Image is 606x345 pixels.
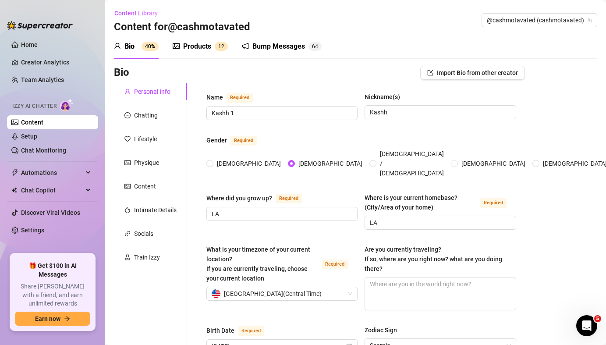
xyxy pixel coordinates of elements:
[15,262,90,279] span: 🎁 Get $100 in AI Messages
[206,92,262,103] label: Name
[124,207,131,213] span: fire
[142,42,159,51] sup: 40%
[124,160,131,166] span: idcard
[134,158,159,167] div: Physique
[206,92,223,102] div: Name
[21,227,44,234] a: Settings
[365,193,476,212] div: Where is your current homebase? (City/Area of your home)
[212,108,351,118] input: Name
[173,43,180,50] span: picture
[212,289,220,298] img: us
[21,166,83,180] span: Automations
[221,43,224,50] span: 2
[365,92,406,102] label: Nickname(s)
[21,147,66,154] a: Chat Monitoring
[365,92,400,102] div: Nickname(s)
[252,41,305,52] div: Bump Messages
[376,149,447,178] span: [DEMOGRAPHIC_DATA] / [DEMOGRAPHIC_DATA]
[206,193,272,203] div: Where did you grow up?
[64,316,70,322] span: arrow-right
[227,93,253,103] span: Required
[15,312,90,326] button: Earn nowarrow-right
[458,159,529,168] span: [DEMOGRAPHIC_DATA]
[212,209,351,219] input: Where did you grow up?
[21,183,83,197] span: Chat Copilot
[134,253,160,262] div: Train Izzy
[183,41,211,52] div: Products
[114,10,158,17] span: Content Library
[427,70,433,76] span: import
[21,41,38,48] a: Home
[60,99,74,111] img: AI Chatter
[11,169,18,176] span: thunderbolt
[295,159,366,168] span: [DEMOGRAPHIC_DATA]
[230,136,257,146] span: Required
[365,325,403,335] label: Zodiac Sign
[312,43,315,50] span: 6
[215,42,228,51] sup: 12
[134,87,170,96] div: Personal Info
[206,135,227,145] div: Gender
[12,102,57,110] span: Izzy AI Chatter
[370,218,509,228] input: Where is your current homebase? (City/Area of your home)
[114,66,129,80] h3: Bio
[15,282,90,308] span: Share [PERSON_NAME] with a friend, and earn unlimited rewards
[480,198,507,208] span: Required
[21,55,91,69] a: Creator Analytics
[134,205,177,215] div: Intimate Details
[206,135,266,146] label: Gender
[124,112,131,118] span: message
[35,315,60,322] span: Earn now
[206,246,310,282] span: What is your timezone of your current location? If you are currently traveling, choose your curre...
[218,43,221,50] span: 1
[124,41,135,52] div: Bio
[114,20,250,34] h3: Content for @cashmotavated
[124,231,131,237] span: link
[124,89,131,95] span: user
[365,193,516,212] label: Where is your current homebase? (City/Area of your home)
[420,66,525,80] button: Import Bio from other creator
[487,14,592,27] span: @cashmotavated (cashmotavated)
[365,325,397,335] div: Zodiac Sign
[114,6,165,20] button: Content Library
[224,287,322,300] span: [GEOGRAPHIC_DATA] ( Central Time )
[134,229,153,238] div: Socials
[206,326,234,335] div: Birth Date
[21,119,43,126] a: Content
[437,69,518,76] span: Import Bio from other creator
[206,325,274,336] label: Birth Date
[594,315,601,322] span: 5
[238,326,264,336] span: Required
[21,133,37,140] a: Setup
[315,43,318,50] span: 4
[124,136,131,142] span: heart
[134,181,156,191] div: Content
[576,315,597,336] iframe: Intercom live chat
[213,159,284,168] span: [DEMOGRAPHIC_DATA]
[308,42,322,51] sup: 64
[124,183,131,189] span: picture
[114,43,121,50] span: user
[365,246,502,272] span: Are you currently traveling? If so, where are you right now? what are you doing there?
[124,254,131,260] span: experiment
[21,76,64,83] a: Team Analytics
[134,134,157,144] div: Lifestyle
[21,209,80,216] a: Discover Viral Videos
[587,18,592,23] span: team
[134,110,158,120] div: Chatting
[322,260,348,269] span: Required
[206,193,312,203] label: Where did you grow up?
[370,107,509,117] input: Nickname(s)
[11,187,17,193] img: Chat Copilot
[7,21,73,30] img: logo-BBDzfeDw.svg
[242,43,249,50] span: notification
[276,194,302,203] span: Required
